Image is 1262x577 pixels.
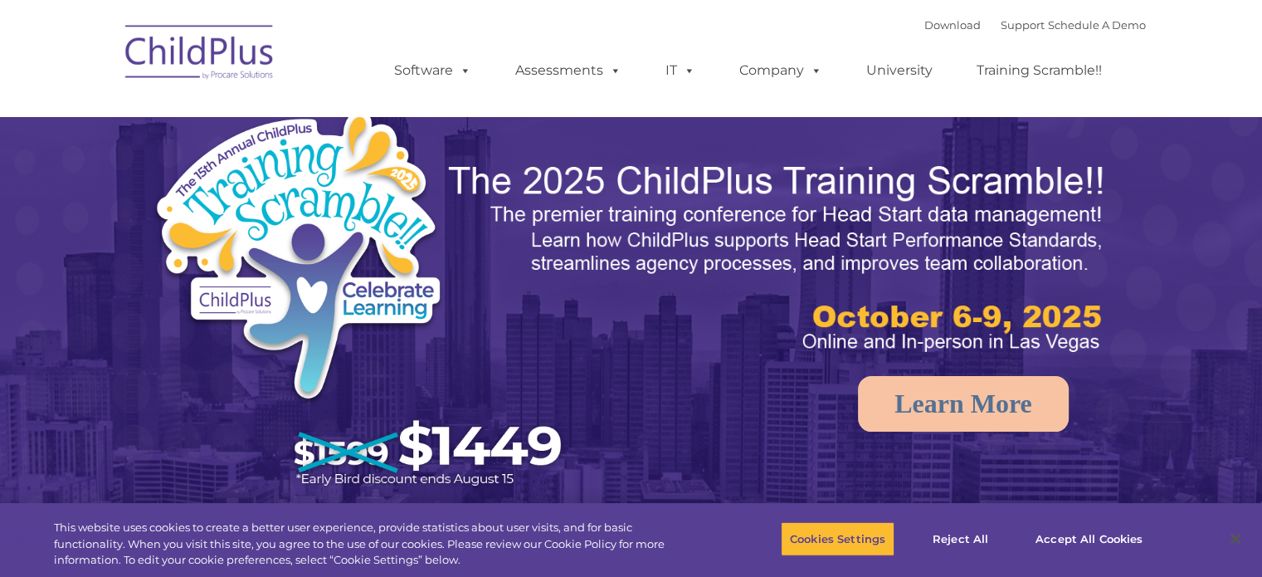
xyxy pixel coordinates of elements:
a: Company [723,54,839,87]
div: This website uses cookies to create a better user experience, provide statistics about user visit... [54,520,694,569]
a: Download [924,18,981,32]
button: Close [1217,521,1254,557]
a: University [850,54,949,87]
img: ChildPlus by Procare Solutions [117,13,283,96]
button: Reject All [909,521,1012,556]
span: Last name [231,110,281,122]
a: Training Scramble!! [960,54,1118,87]
a: IT [649,54,712,87]
a: Assessments [499,54,638,87]
button: Cookies Settings [781,521,894,556]
span: Phone number [231,178,301,190]
font: | [924,18,1146,32]
button: Accept All Cookies [1026,521,1152,556]
a: Support [1001,18,1045,32]
a: Schedule A Demo [1048,18,1146,32]
a: Learn More [858,376,1069,432]
a: Software [378,54,488,87]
